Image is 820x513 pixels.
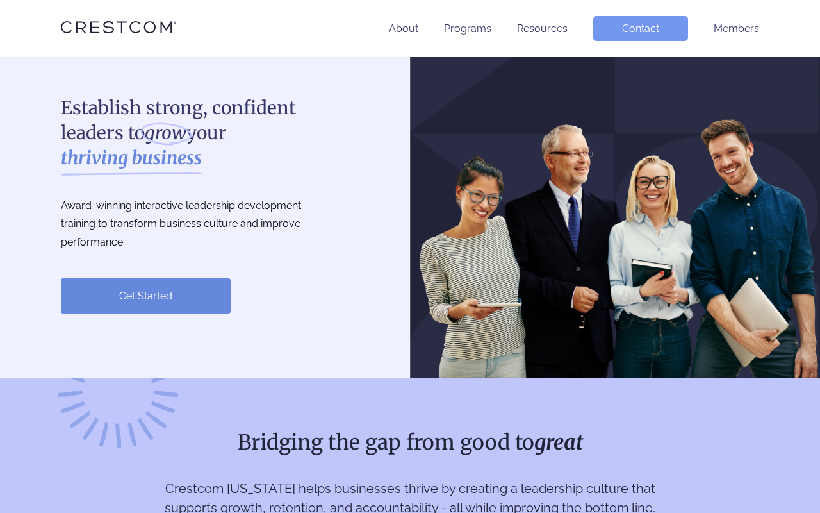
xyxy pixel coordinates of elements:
a: Members [714,22,759,35]
a: Get Started [61,278,231,314]
strong: thriving business [61,146,202,171]
h1: Establish strong, confident leaders to your [61,96,330,171]
strong: great [534,430,583,455]
a: Resources [517,22,568,35]
a: About [389,22,418,35]
a: Contact [593,16,688,41]
p: Award-winning interactive leadership development training to transform business culture and impro... [61,197,330,252]
h2: Bridging the gap from good to [61,429,759,456]
a: Programs [444,22,491,35]
i: grow [145,121,186,146]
